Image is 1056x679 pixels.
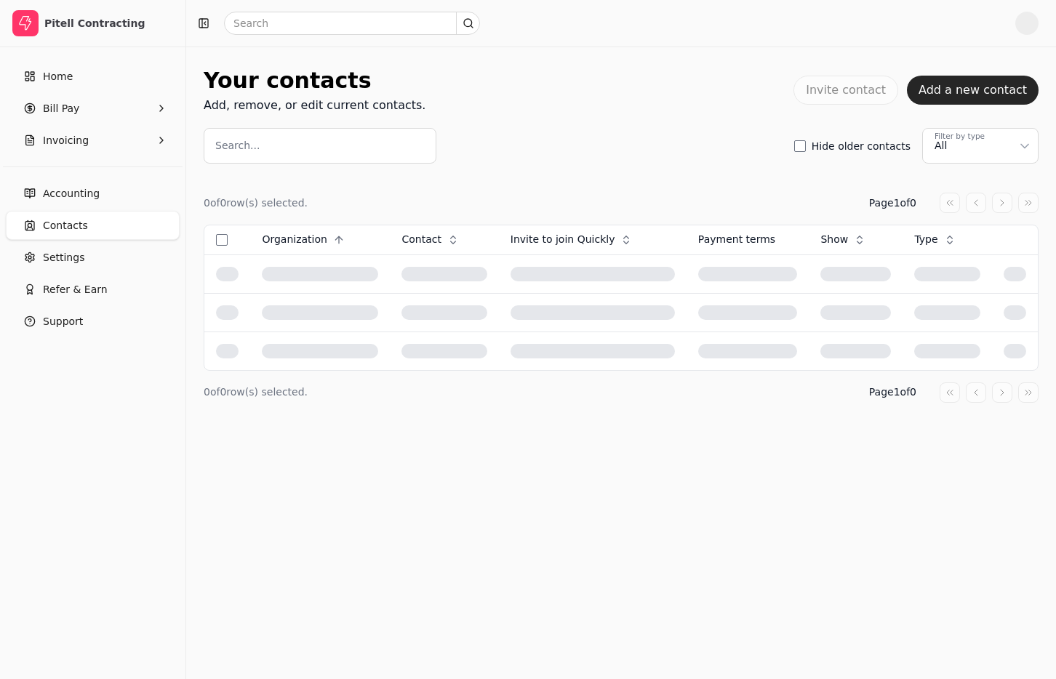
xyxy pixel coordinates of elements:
button: Add a new contact [907,76,1039,105]
div: 0 of 0 row(s) selected. [204,196,308,211]
button: Invoicing [6,126,180,155]
div: Add, remove, or edit current contacts. [204,97,425,114]
div: Filter by type [935,131,985,142]
button: Support [6,307,180,336]
a: Accounting [6,179,180,208]
a: Settings [6,243,180,272]
button: Show [820,228,874,252]
button: Bill Pay [6,94,180,123]
span: Contacts [43,218,88,233]
button: Contact [401,228,467,252]
div: Page 1 of 0 [869,196,916,211]
button: Refer & Earn [6,275,180,304]
span: Invite to join Quickly [511,232,615,247]
div: Page 1 of 0 [869,385,916,400]
span: Bill Pay [43,101,79,116]
span: Invoicing [43,133,89,148]
span: Support [43,314,83,329]
span: Type [914,232,937,247]
a: Home [6,62,180,91]
span: Contact [401,232,441,247]
button: Organization [262,228,353,252]
a: Contacts [6,211,180,240]
div: Pitell Contracting [44,16,173,31]
span: Organization [262,232,327,247]
span: Show [820,232,848,247]
div: Your contacts [204,64,425,97]
button: Select all [216,234,228,246]
span: Refer & Earn [43,282,108,297]
label: Search... [215,138,260,153]
label: Hide older contacts [812,141,911,151]
input: Search [224,12,480,35]
div: Payment terms [698,232,798,247]
span: Accounting [43,186,100,201]
div: 0 of 0 row(s) selected. [204,385,308,400]
button: Invite to join Quickly [511,228,641,252]
button: Type [914,228,964,252]
span: Home [43,69,73,84]
span: Settings [43,250,84,265]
